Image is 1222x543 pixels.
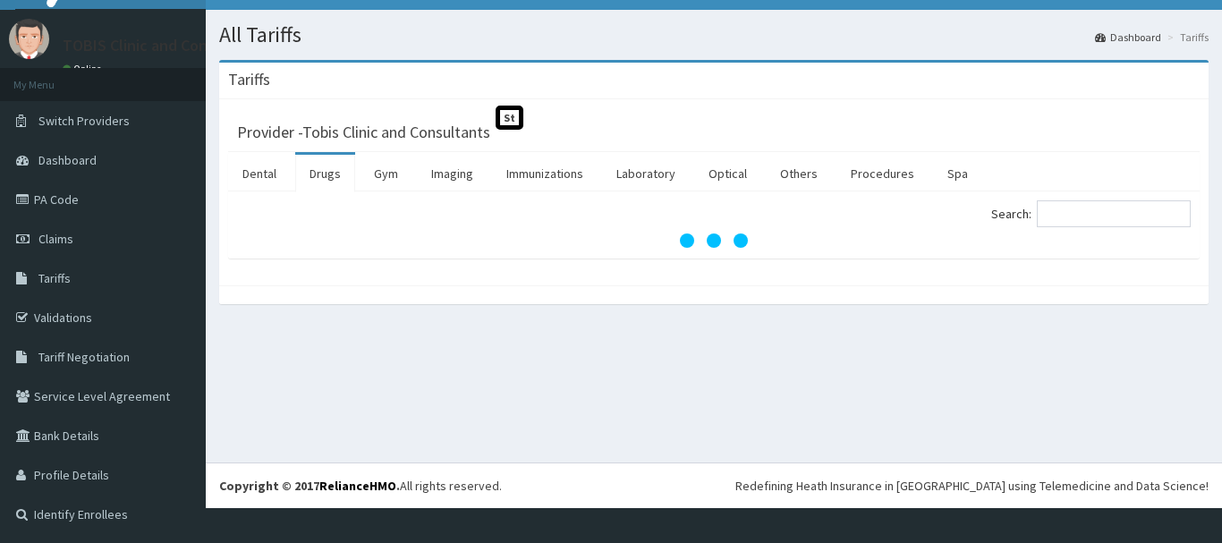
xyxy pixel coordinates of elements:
svg: audio-loading [678,205,750,276]
h3: Tariffs [228,72,270,88]
a: Immunizations [492,155,598,192]
a: Dashboard [1095,30,1161,45]
a: RelianceHMO [319,478,396,494]
a: Dental [228,155,291,192]
a: Procedures [836,155,929,192]
a: Others [766,155,832,192]
span: Tariff Negotiation [38,349,130,365]
a: Gym [360,155,412,192]
img: User Image [9,19,49,59]
label: Search: [991,200,1191,227]
div: Redefining Heath Insurance in [GEOGRAPHIC_DATA] using Telemedicine and Data Science! [735,477,1209,495]
a: Online [63,63,106,75]
li: Tariffs [1163,30,1209,45]
span: Tariffs [38,270,71,286]
strong: Copyright © 2017 . [219,478,400,494]
a: Spa [933,155,982,192]
h3: Provider - Tobis Clinic and Consultants [237,124,490,140]
p: TOBIS Clinic and Consultants [63,38,266,54]
footer: All rights reserved. [206,462,1222,508]
span: St [496,106,523,130]
a: Drugs [295,155,355,192]
h1: All Tariffs [219,23,1209,47]
a: Optical [694,155,761,192]
span: Dashboard [38,152,97,168]
input: Search: [1037,200,1191,227]
a: Laboratory [602,155,690,192]
a: Imaging [417,155,488,192]
span: Switch Providers [38,113,130,129]
span: Claims [38,231,73,247]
